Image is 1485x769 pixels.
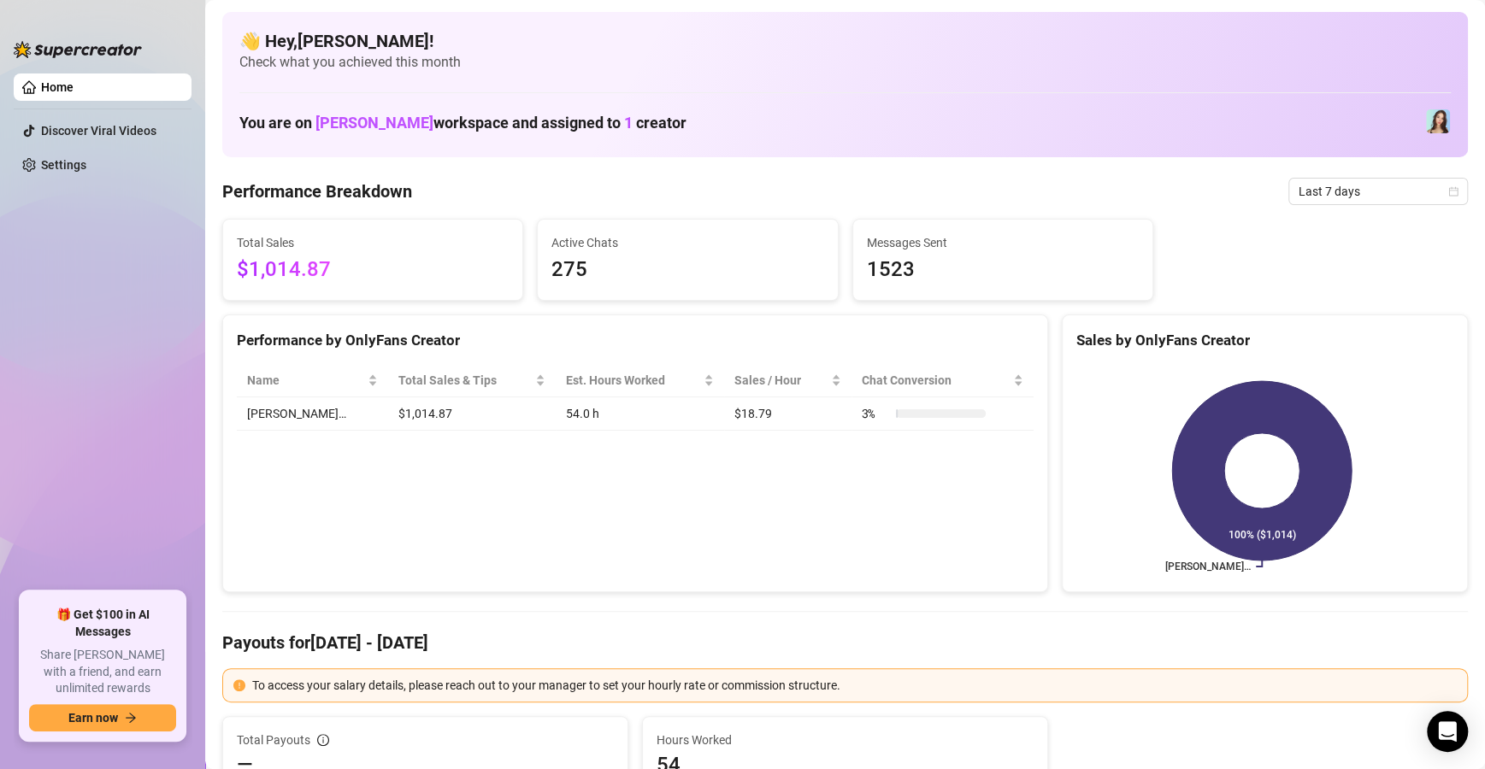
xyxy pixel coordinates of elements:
a: Discover Viral Videos [41,124,156,138]
img: logo-BBDzfeDw.svg [14,41,142,58]
span: Total Payouts [237,731,310,749]
span: Sales / Hour [734,371,828,390]
th: Name [237,364,388,397]
span: Hours Worked [657,731,1034,749]
span: Check what you achieved this month [239,53,1451,72]
span: 🎁 Get $100 in AI Messages [29,607,176,640]
h4: Performance Breakdown [222,179,412,203]
span: arrow-right [125,712,137,724]
div: To access your salary details, please reach out to your manager to set your hourly rate or commis... [252,676,1457,695]
img: Amelia [1426,109,1450,133]
span: Total Sales & Tips [398,371,532,390]
td: [PERSON_NAME]… [237,397,388,431]
span: calendar [1448,186,1458,197]
div: Est. Hours Worked [566,371,700,390]
a: Settings [41,158,86,172]
h4: Payouts for [DATE] - [DATE] [222,631,1468,655]
span: Name [247,371,364,390]
span: Share [PERSON_NAME] with a friend, and earn unlimited rewards [29,647,176,697]
th: Total Sales & Tips [388,364,556,397]
div: Performance by OnlyFans Creator [237,329,1034,352]
span: exclamation-circle [233,679,245,691]
h4: 👋 Hey, [PERSON_NAME] ! [239,29,1451,53]
td: $1,014.87 [388,397,556,431]
span: 1 [624,114,633,132]
h1: You are on workspace and assigned to creator [239,114,687,132]
span: Active Chats [551,233,823,252]
span: Messages Sent [867,233,1139,252]
td: $18.79 [724,397,852,431]
span: Chat Conversion [862,371,1010,390]
span: Last 7 days [1299,179,1458,204]
span: 275 [551,254,823,286]
span: Total Sales [237,233,509,252]
th: Chat Conversion [852,364,1034,397]
th: Sales / Hour [724,364,852,397]
span: 1523 [867,254,1139,286]
div: Open Intercom Messenger [1427,711,1468,752]
span: 3 % [862,404,889,423]
span: [PERSON_NAME] [315,114,433,132]
span: $1,014.87 [237,254,509,286]
td: 54.0 h [556,397,724,431]
button: Earn nowarrow-right [29,704,176,731]
text: [PERSON_NAME]… [1165,561,1251,572]
span: info-circle [317,734,329,746]
span: Earn now [68,711,118,725]
div: Sales by OnlyFans Creator [1076,329,1453,352]
a: Home [41,80,74,94]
